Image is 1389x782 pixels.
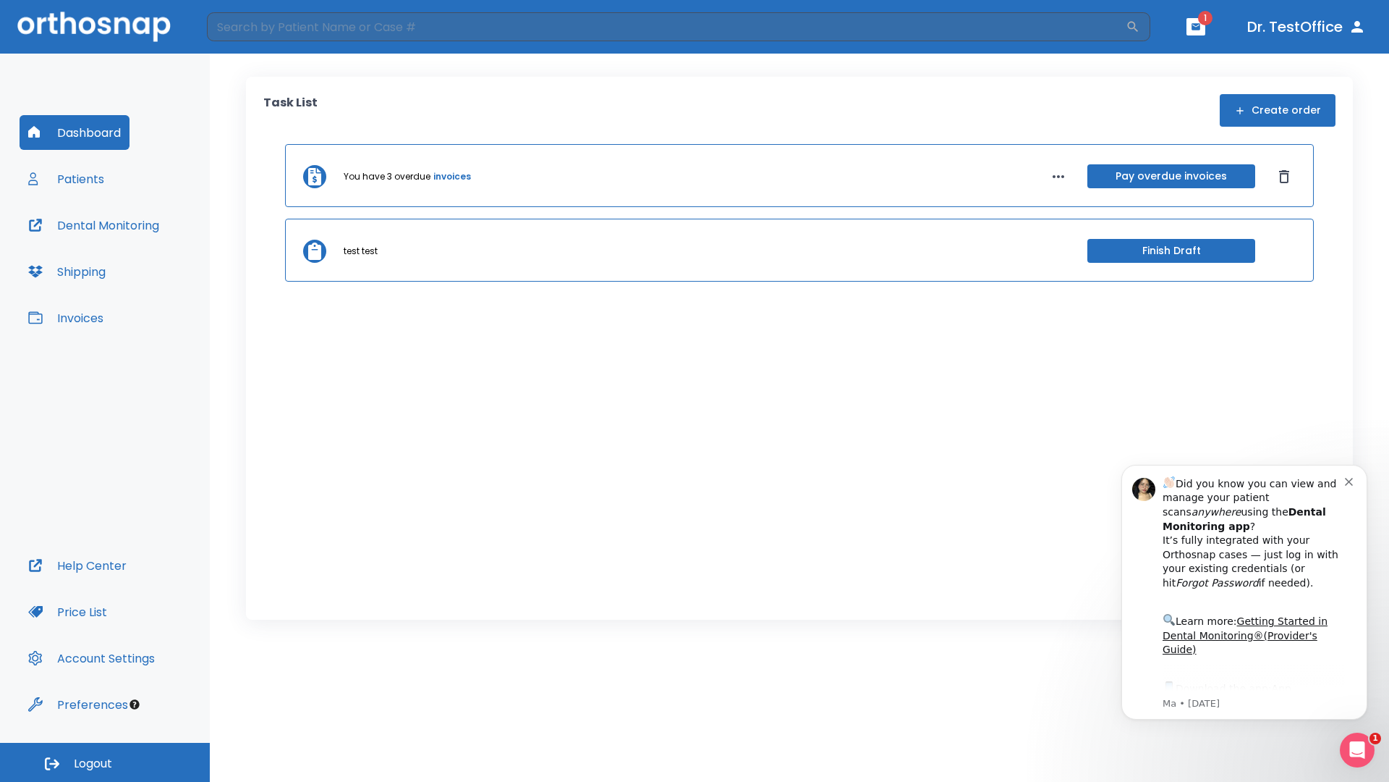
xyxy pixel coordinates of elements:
[20,300,112,335] button: Invoices
[20,115,129,150] button: Dashboard
[20,594,116,629] button: Price List
[1087,164,1255,188] button: Pay overdue invoices
[17,12,171,41] img: Orthosnap
[344,170,430,183] p: You have 3 overdue
[20,548,135,583] button: Help Center
[433,170,471,183] a: invoices
[20,161,113,196] button: Patients
[207,12,1126,41] input: Search by Patient Name or Case #
[1241,14,1372,40] button: Dr. TestOffice
[74,756,112,772] span: Logout
[20,641,163,676] button: Account Settings
[1087,239,1255,263] button: Finish Draft
[1220,94,1335,127] button: Create order
[20,208,168,243] button: Dental Monitoring
[20,254,114,289] button: Shipping
[263,94,318,127] p: Task List
[1100,447,1389,775] iframe: Intercom notifications message
[1273,165,1296,188] button: Dismiss
[1369,733,1381,744] span: 1
[1198,11,1212,25] span: 1
[128,698,141,711] div: Tooltip anchor
[20,687,137,722] button: Preferences
[1340,733,1375,768] iframe: Intercom live chat
[344,245,378,258] p: test test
